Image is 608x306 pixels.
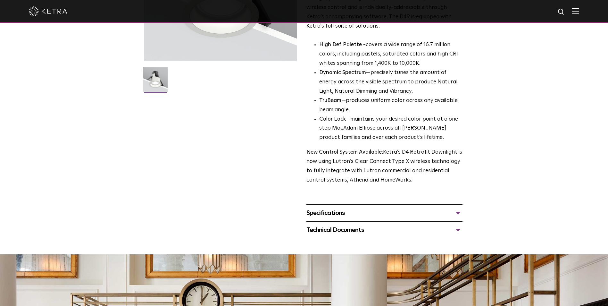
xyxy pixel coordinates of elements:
[306,225,462,235] div: Technical Documents
[319,96,462,115] li: —produces uniform color across any available beam angle.
[29,6,67,16] img: ketra-logo-2019-white
[319,115,462,143] li: —maintains your desired color point at a one step MacAdam Ellipse across all [PERSON_NAME] produc...
[319,42,366,47] strong: High Def Palette -
[319,116,346,122] strong: Color Lock
[319,68,462,96] li: —precisely tunes the amount of energy across the visible spectrum to produce Natural Light, Natur...
[319,98,341,103] strong: TruBeam
[143,67,168,97] img: D4R Retrofit Downlight
[557,8,565,16] img: search icon
[572,8,579,14] img: Hamburger%20Nav.svg
[306,208,462,218] div: Specifications
[306,149,383,155] strong: New Control System Available:
[319,70,366,75] strong: Dynamic Spectrum
[319,40,462,68] p: covers a wide range of 16.7 million colors, including pastels, saturated colors and high CRI whit...
[306,148,462,185] p: Ketra’s D4 Retrofit Downlight is now using Lutron’s Clear Connect Type X wireless technology to f...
